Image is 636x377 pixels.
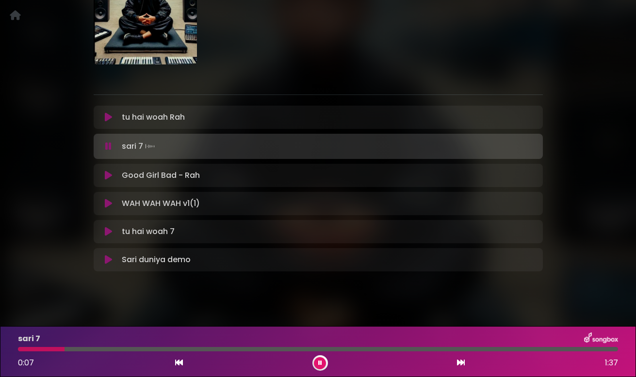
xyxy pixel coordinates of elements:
[122,254,191,266] p: Sari duniya demo
[122,111,185,123] p: tu hai woah Rah
[122,170,200,181] p: Good Girl Bad - Rah
[143,140,157,153] img: waveform4.gif
[122,140,157,153] p: sari 7
[122,226,175,237] p: tu hai woah 7
[122,198,200,209] p: WAH WAH WAH v1(1)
